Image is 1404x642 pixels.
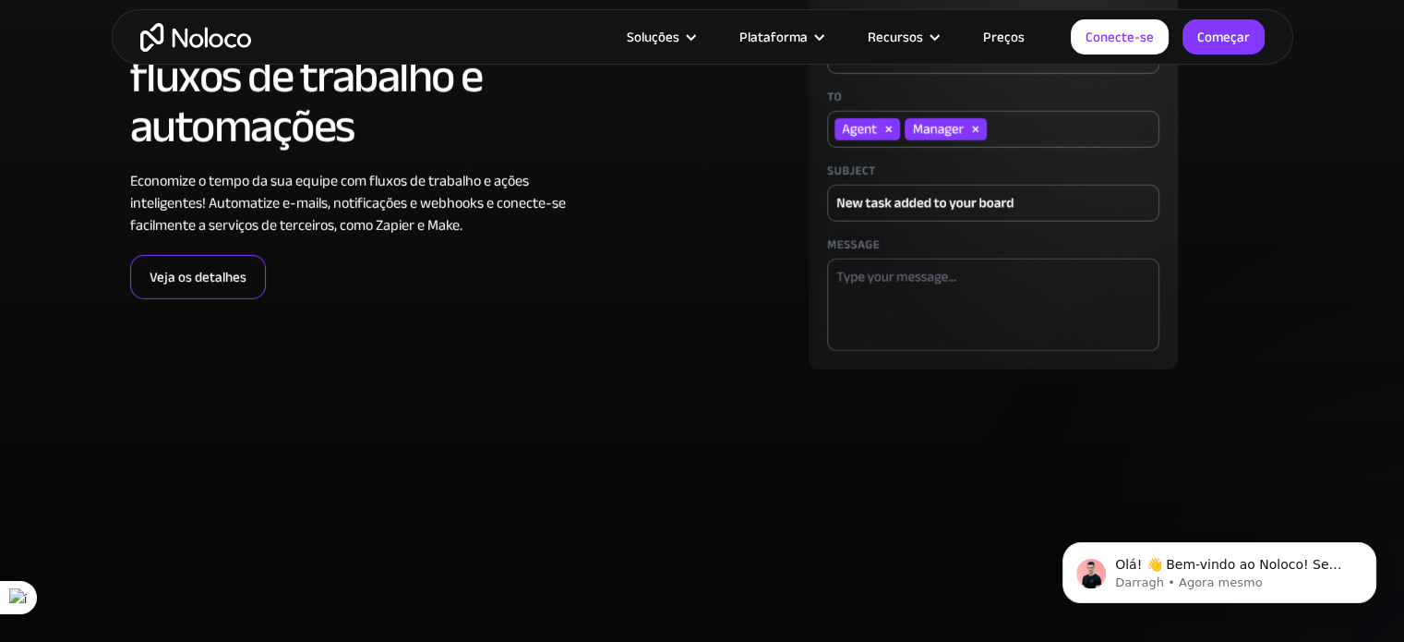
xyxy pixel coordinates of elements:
font: Recursos [868,24,923,50]
a: Veja os detalhes [130,255,266,299]
font: Começar [1197,24,1250,50]
iframe: Mensagem de notificação do intercomunicador [1035,503,1404,633]
a: lar [140,23,251,52]
font: Economize o tempo da sua equipe com fluxos de trabalho e ações inteligentes! Automatize e-mails, ... [130,167,566,239]
font: Soluções [627,24,679,50]
div: Soluções [604,25,716,49]
font: Conecte-se [1086,24,1154,50]
div: Plataforma [716,25,845,49]
font: Preços [983,24,1025,50]
div: Recursos [845,25,960,49]
a: Preços [960,25,1048,49]
a: Conecte-se [1071,19,1169,55]
a: Começar [1182,19,1265,55]
font: Plataforma [739,24,808,50]
font: Veja os detalhes [150,264,246,290]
